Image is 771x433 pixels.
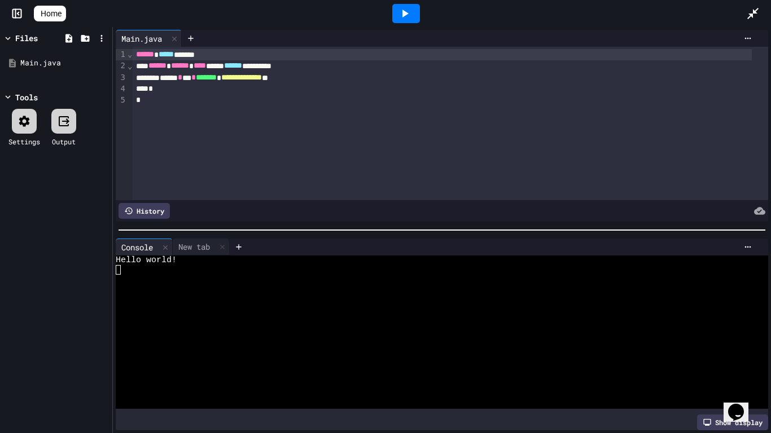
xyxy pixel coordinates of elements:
div: Tools [15,91,38,103]
div: New tab [173,238,230,255]
div: 3 [116,72,127,83]
span: Fold line [127,61,133,70]
iframe: chat widget [724,388,760,422]
div: Console [116,241,159,253]
div: Console [116,238,173,255]
div: Output [52,136,76,147]
div: 5 [116,95,127,106]
div: 1 [116,49,127,60]
div: 4 [116,83,127,95]
div: 2 [116,60,127,72]
span: Hello world! [116,255,177,265]
div: Main.java [20,58,108,69]
div: Settings [8,136,40,147]
div: Main.java [116,33,168,45]
a: Home [34,6,66,21]
div: History [119,203,170,219]
span: Home [41,8,62,19]
div: Show display [697,414,768,430]
div: Files [15,32,38,44]
div: Main.java [116,30,182,47]
div: New tab [173,241,216,253]
span: Fold line [127,50,133,59]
